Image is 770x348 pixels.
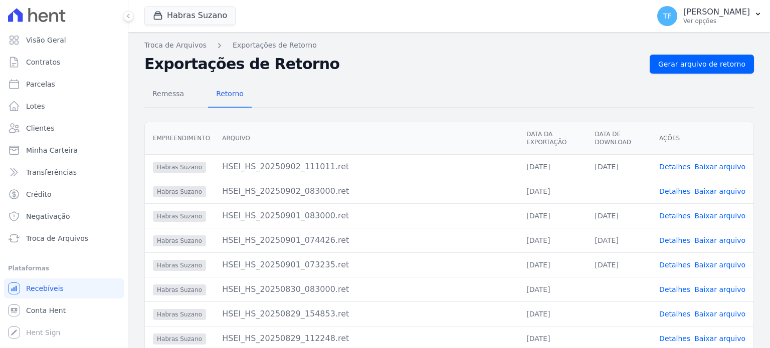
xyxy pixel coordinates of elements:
[659,163,690,171] a: Detalhes
[208,82,252,108] a: Retorno
[659,236,690,244] a: Detalhes
[694,212,745,220] a: Baixar arquivo
[144,82,192,108] a: Remessa
[26,189,52,199] span: Crédito
[683,17,750,25] p: Ver opções
[222,234,510,246] div: HSEI_HS_20250901_074426.ret
[153,284,206,295] span: Habras Suzano
[26,79,55,89] span: Parcelas
[222,210,510,222] div: HSEI_HS_20250901_083000.ret
[4,30,124,50] a: Visão Geral
[694,310,745,318] a: Baixar arquivo
[26,145,78,155] span: Minha Carteira
[651,122,753,155] th: Ações
[222,283,510,295] div: HSEI_HS_20250830_083000.ret
[26,167,77,177] span: Transferências
[694,187,745,195] a: Baixar arquivo
[222,308,510,320] div: HSEI_HS_20250829_154853.ret
[26,101,45,111] span: Lotes
[222,161,510,173] div: HSEI_HS_20250902_111011.ret
[222,332,510,344] div: HSEI_HS_20250829_112248.ret
[26,57,60,67] span: Contratos
[518,301,587,326] td: [DATE]
[4,140,124,160] a: Minha Carteira
[144,40,754,51] nav: Breadcrumb
[153,211,206,222] span: Habras Suzano
[587,154,652,179] td: [DATE]
[26,233,88,243] span: Troca de Arquivos
[518,277,587,301] td: [DATE]
[518,228,587,252] td: [DATE]
[144,40,207,51] a: Troca de Arquivos
[144,6,236,25] button: Habras Suzano
[146,84,190,104] span: Remessa
[4,206,124,226] a: Negativação
[518,122,587,155] th: Data da Exportação
[587,122,652,155] th: Data de Download
[4,184,124,204] a: Crédito
[518,154,587,179] td: [DATE]
[659,285,690,293] a: Detalhes
[4,118,124,138] a: Clientes
[4,278,124,298] a: Recebíveis
[4,162,124,182] a: Transferências
[683,7,750,17] p: [PERSON_NAME]
[694,334,745,342] a: Baixar arquivo
[587,252,652,277] td: [DATE]
[694,261,745,269] a: Baixar arquivo
[222,185,510,197] div: HSEI_HS_20250902_083000.ret
[659,261,690,269] a: Detalhes
[659,310,690,318] a: Detalhes
[658,59,745,69] span: Gerar arquivo de retorno
[144,55,642,73] h2: Exportações de Retorno
[4,300,124,320] a: Conta Hent
[659,187,690,195] a: Detalhes
[694,163,745,171] a: Baixar arquivo
[649,2,770,30] button: TF [PERSON_NAME] Ver opções
[153,162,206,173] span: Habras Suzano
[663,13,672,20] span: TF
[8,262,120,274] div: Plataformas
[26,211,70,221] span: Negativação
[26,283,64,293] span: Recebíveis
[26,123,54,133] span: Clientes
[587,228,652,252] td: [DATE]
[694,236,745,244] a: Baixar arquivo
[518,203,587,228] td: [DATE]
[153,235,206,246] span: Habras Suzano
[650,55,754,74] a: Gerar arquivo de retorno
[4,228,124,248] a: Troca de Arquivos
[4,52,124,72] a: Contratos
[145,122,214,155] th: Empreendimento
[153,309,206,320] span: Habras Suzano
[659,334,690,342] a: Detalhes
[214,122,518,155] th: Arquivo
[694,285,745,293] a: Baixar arquivo
[210,84,250,104] span: Retorno
[144,82,252,108] nav: Tab selector
[518,179,587,203] td: [DATE]
[153,333,206,344] span: Habras Suzano
[4,96,124,116] a: Lotes
[26,35,66,45] span: Visão Geral
[587,203,652,228] td: [DATE]
[26,305,66,315] span: Conta Hent
[4,74,124,94] a: Parcelas
[153,260,206,271] span: Habras Suzano
[233,40,317,51] a: Exportações de Retorno
[222,259,510,271] div: HSEI_HS_20250901_073235.ret
[659,212,690,220] a: Detalhes
[153,186,206,197] span: Habras Suzano
[518,252,587,277] td: [DATE]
